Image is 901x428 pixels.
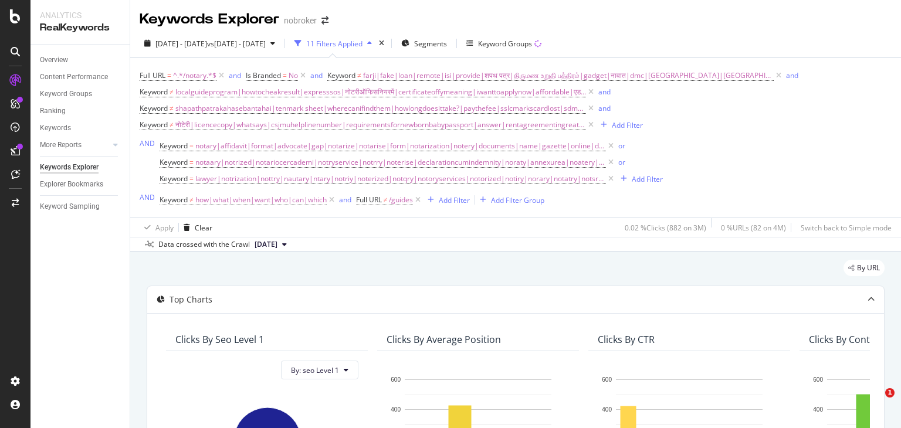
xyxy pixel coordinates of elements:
span: Keyword [140,103,168,113]
button: [DATE] [250,237,292,252]
span: /guides [389,192,413,208]
div: Keyword Groups [478,39,532,49]
button: AND [140,138,155,149]
a: Keywords Explorer [40,161,121,174]
div: Keywords [40,122,71,134]
text: 400 [813,407,823,413]
span: Is Branded [246,70,281,80]
button: Clear [179,218,212,237]
button: and [598,103,611,114]
div: Keywords Explorer [140,9,279,29]
span: Segments [414,39,447,49]
button: and [598,86,611,97]
div: Clicks By CTR [598,334,655,345]
button: Switch back to Simple mode [796,218,892,237]
div: and [786,70,798,80]
iframe: Intercom live chat [861,388,889,416]
div: AND [140,138,155,148]
button: or [618,140,625,151]
span: Keyword [160,157,188,167]
text: 600 [391,376,401,383]
span: Keyword [160,195,188,205]
div: Overview [40,54,68,66]
span: ≠ [170,120,174,130]
div: Add Filter [612,120,643,130]
div: 11 Filters Applied [306,39,363,49]
div: Apply [155,223,174,233]
span: Full URL [140,70,165,80]
span: By URL [857,264,880,271]
span: Keyword [140,120,168,130]
span: farji|fake|loan|remote|isi|provide|शपथ पत्र|திருமண உறுதி பத்திரம்|gadget|नावात|dmc|[GEOGRAPHIC_DA... [363,67,774,84]
button: Add Filter Group [475,193,544,207]
button: Keyword Groups [462,34,546,53]
span: vs [DATE] - [DATE] [207,39,266,49]
div: nobroker [284,15,317,26]
span: Keyword [160,174,188,184]
div: More Reports [40,139,82,151]
span: ≠ [384,195,388,205]
span: = [189,157,194,167]
a: More Reports [40,139,110,151]
span: how|what|when|want|who|can|which [195,192,327,208]
text: 600 [602,376,612,383]
div: and [229,70,241,80]
a: Overview [40,54,121,66]
span: = [283,70,287,80]
span: notary|affidavit|format|advocate|gap|notarize|notarise|form|notarization|notery|documents|name|ga... [195,138,606,154]
button: Segments [397,34,452,53]
div: arrow-right-arrow-left [321,16,328,25]
button: 11 Filters Applied [290,34,377,53]
a: Content Performance [40,71,121,83]
button: Add Filter [616,172,663,186]
div: and [598,103,611,113]
div: and [310,70,323,80]
button: and [229,70,241,81]
div: and [339,195,351,205]
div: Explorer Bookmarks [40,178,103,191]
span: Keyword [160,141,188,151]
span: Keyword [140,87,168,97]
span: No [289,67,298,84]
span: नोटेरी|licencecopy|whatsays|csjmuhelplinenumber|requirementsfornewbornbabypassport|answer|rentagr... [175,117,586,133]
button: Add Filter [423,193,470,207]
button: Apply [140,218,174,237]
button: and [310,70,323,81]
span: ≠ [357,70,361,80]
span: By: seo Level 1 [291,365,339,375]
div: times [377,38,387,49]
div: Ranking [40,105,66,117]
div: 0.02 % Clicks ( 882 on 3M ) [625,223,706,233]
a: Keywords [40,122,121,134]
div: Add Filter [632,174,663,184]
div: Keywords Explorer [40,161,99,174]
div: Add Filter [439,195,470,205]
span: ≠ [189,195,194,205]
div: Keyword Sampling [40,201,100,213]
div: Top Charts [170,294,212,305]
a: Keyword Groups [40,88,121,100]
a: Ranking [40,105,121,117]
div: RealKeywords [40,21,120,35]
button: and [786,70,798,81]
text: 400 [602,407,612,413]
div: or [618,141,625,151]
div: Switch back to Simple mode [801,223,892,233]
span: 2025 Sep. 1st [255,239,277,250]
div: Clicks By Average Position [387,334,501,345]
span: Keyword [327,70,355,80]
div: Clear [195,223,212,233]
span: notaary|notrized|notariocercademi|notryservice|notrry|noterise|declarationcumindemnity|noraty|ann... [195,154,606,171]
div: Clicks By seo Level 1 [175,334,264,345]
div: and [598,87,611,97]
div: Keyword Groups [40,88,92,100]
div: legacy label [844,260,885,276]
span: Full URL [356,195,382,205]
div: Data crossed with the Crawl [158,239,250,250]
div: 0 % URLs ( 82 on 4M ) [721,223,786,233]
text: 600 [813,376,823,383]
button: and [339,194,351,205]
a: Explorer Bookmarks [40,178,121,191]
button: Add Filter [596,118,643,132]
span: = [189,174,194,184]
